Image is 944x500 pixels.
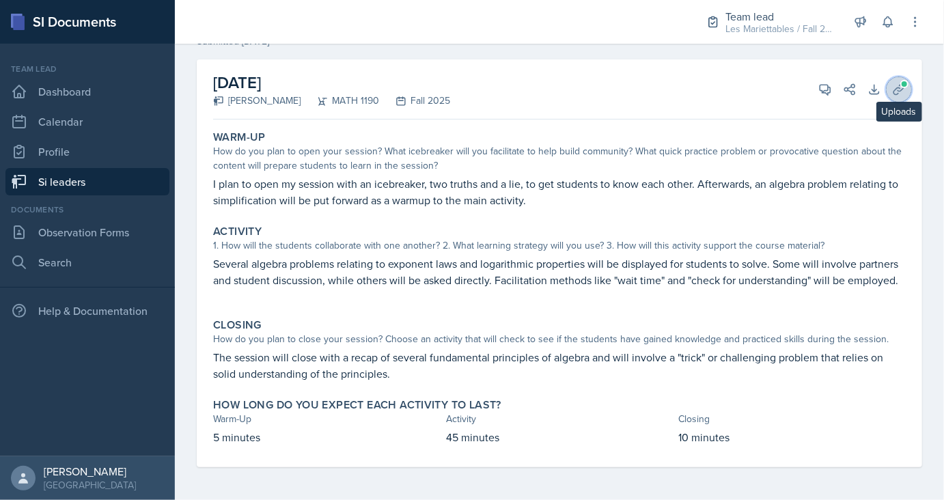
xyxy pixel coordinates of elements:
label: Activity [213,225,262,238]
a: Observation Forms [5,219,169,246]
a: Si leaders [5,168,169,195]
a: Profile [5,138,169,165]
div: Fall 2025 [379,94,450,108]
a: Search [5,249,169,276]
label: How long do you expect each activity to last? [213,398,501,412]
div: Activity [446,412,674,426]
div: Warm-Up [213,412,441,426]
p: Several algebra problems relating to exponent laws and logarithmic properties will be displayed f... [213,255,906,288]
div: Team lead [725,8,835,25]
p: I plan to open my session with an icebreaker, two truths and a lie, to get students to know each ... [213,176,906,208]
div: [PERSON_NAME] [213,94,301,108]
p: 10 minutes [678,429,906,445]
div: Les Mariettables / Fall 2025 [725,22,835,36]
h2: [DATE] [213,70,450,95]
div: Closing [678,412,906,426]
div: [PERSON_NAME] [44,464,136,478]
label: Warm-Up [213,130,266,144]
div: 1. How will the students collaborate with one another? 2. What learning strategy will you use? 3.... [213,238,906,253]
div: How do you plan to open your session? What icebreaker will you facilitate to help build community... [213,144,906,173]
a: Calendar [5,108,169,135]
a: Dashboard [5,78,169,105]
label: Closing [213,318,262,332]
div: Documents [5,204,169,216]
div: [GEOGRAPHIC_DATA] [44,478,136,492]
p: 5 minutes [213,429,441,445]
div: How do you plan to close your session? Choose an activity that will check to see if the students ... [213,332,906,346]
p: 45 minutes [446,429,674,445]
p: The session will close with a recap of several fundamental principles of algebra and will involve... [213,349,906,382]
button: Uploads [887,77,911,102]
div: Help & Documentation [5,297,169,324]
div: MATH 1190 [301,94,379,108]
div: Team lead [5,63,169,75]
